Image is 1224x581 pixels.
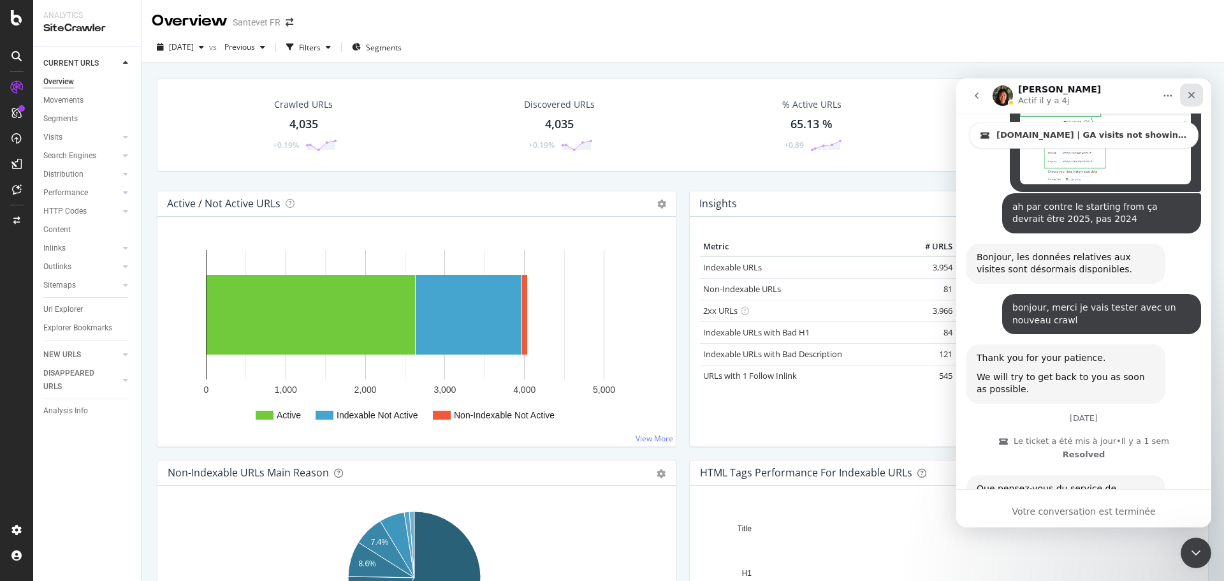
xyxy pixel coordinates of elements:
a: View More [636,433,673,444]
div: Search Engines [43,149,96,163]
div: Sitemaps [43,279,76,292]
td: 545 [905,365,956,386]
i: Options [657,200,666,209]
a: Search Engines [43,149,119,163]
td: +0.2 % [956,256,1019,279]
td: 121 [905,343,956,365]
button: Previous [219,37,270,57]
div: Crawled URLs [274,98,333,111]
a: Outlinks [43,260,119,274]
div: Url Explorer [43,303,83,316]
div: Distribution [43,168,84,181]
div: NEW URLS [43,348,81,362]
div: DISAPPEARED URLS [43,367,108,393]
a: Distribution [43,168,119,181]
text: 7.4% [371,538,389,547]
a: Url Explorer [43,303,132,316]
td: -2.2 % [956,365,1019,386]
a: Performance [43,186,119,200]
div: Segments [43,112,78,126]
td: 3,954 [905,256,956,279]
span: 2025 Sep. 14th [169,41,194,52]
div: CURRENT URLS [43,57,99,70]
td: 81 [905,278,956,300]
div: Analytics [43,10,131,21]
text: 8.6% [358,559,376,568]
div: Discovered URLs [524,98,595,111]
div: +0.19% [528,140,555,151]
a: Overview [43,75,132,89]
text: 1,000 [275,385,297,395]
div: % Active URLs [782,98,841,111]
span: Segments [366,42,402,53]
div: +0.89 [784,140,804,151]
div: Overview [152,10,228,32]
button: Filters [281,37,336,57]
a: Inlinks [43,242,119,255]
a: 2xx URLs [703,305,738,316]
td: +0.2 % [956,300,1019,321]
a: Segments [43,112,132,126]
h4: Active / Not Active URLs [167,195,280,212]
div: Filters [299,42,321,53]
h4: Insights [699,195,737,212]
a: Indexable URLs with Bad Description [703,348,842,360]
td: -14.8 % [956,343,1019,365]
text: Indexable Not Active [337,410,418,420]
button: [DATE] [152,37,209,57]
div: Inlinks [43,242,66,255]
iframe: Intercom live chat [1181,538,1211,568]
a: HTTP Codes [43,205,119,218]
td: -19.2 % [956,321,1019,343]
text: 0 [204,385,209,395]
div: gear [657,469,666,478]
a: NEW URLS [43,348,119,362]
text: Title [738,524,752,533]
div: Explorer Bookmarks [43,321,112,335]
div: arrow-right-arrow-left [286,18,293,27]
a: Movements [43,94,132,107]
a: Visits [43,131,119,144]
a: Explorer Bookmarks [43,321,132,335]
text: 2,000 [354,385,377,395]
text: H1 [742,569,752,578]
div: Movements [43,94,84,107]
div: +0.19% [273,140,299,151]
a: Indexable URLs [703,261,762,273]
a: Content [43,223,132,237]
div: A chart. [168,237,666,436]
span: vs [209,41,219,52]
div: 4,035 [289,116,318,133]
text: 5,000 [593,385,615,395]
a: Sitemaps [43,279,119,292]
div: Outlinks [43,260,71,274]
div: Santevet FR [233,16,280,29]
th: # URLS [905,237,956,256]
iframe: Intercom live chat [956,78,1211,527]
text: 3,000 [433,385,456,395]
td: +0.0 % [956,278,1019,300]
a: Indexable URLs with Bad H1 [703,327,810,338]
a: Analysis Info [43,404,132,418]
